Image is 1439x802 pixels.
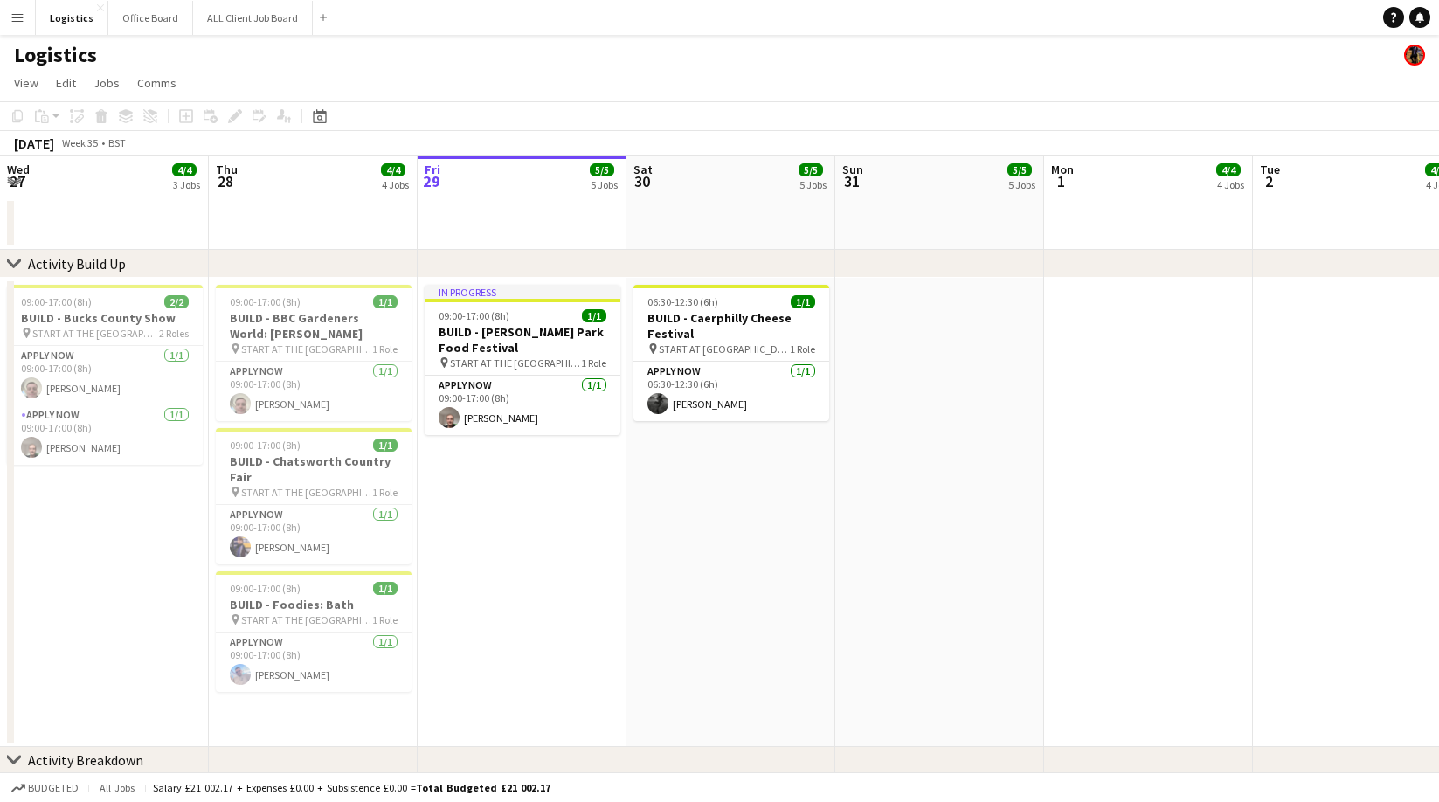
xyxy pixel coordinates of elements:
[4,171,30,191] span: 27
[633,162,653,177] span: Sat
[373,295,398,308] span: 1/1
[14,75,38,91] span: View
[216,453,412,485] h3: BUILD - Chatsworth Country Fair
[28,255,126,273] div: Activity Build Up
[230,439,301,452] span: 09:00-17:00 (8h)
[216,362,412,421] app-card-role: APPLY NOW1/109:00-17:00 (8h)[PERSON_NAME]
[216,597,412,612] h3: BUILD - Foodies: Bath
[1404,45,1425,66] app-user-avatar: Desiree Ramsey
[216,633,412,692] app-card-role: APPLY NOW1/109:00-17:00 (8h)[PERSON_NAME]
[36,1,108,35] button: Logistics
[372,342,398,356] span: 1 Role
[633,362,829,421] app-card-role: APPLY NOW1/106:30-12:30 (6h)[PERSON_NAME]
[108,136,126,149] div: BST
[96,781,138,794] span: All jobs
[173,178,200,191] div: 3 Jobs
[137,75,176,91] span: Comms
[216,428,412,564] app-job-card: 09:00-17:00 (8h)1/1BUILD - Chatsworth Country Fair START AT THE [GEOGRAPHIC_DATA]1 RoleAPPLY NOW1...
[49,72,83,94] a: Edit
[842,162,863,177] span: Sun
[230,295,301,308] span: 09:00-17:00 (8h)
[21,295,92,308] span: 09:00-17:00 (8h)
[153,781,550,794] div: Salary £21 002.17 + Expenses £0.00 + Subsistence £0.00 =
[659,342,790,356] span: START AT [GEOGRAPHIC_DATA]
[1257,171,1280,191] span: 2
[840,171,863,191] span: 31
[416,781,550,794] span: Total Budgeted £21 002.17
[58,136,101,149] span: Week 35
[373,582,398,595] span: 1/1
[32,327,159,340] span: START AT THE [GEOGRAPHIC_DATA]
[631,171,653,191] span: 30
[216,505,412,564] app-card-role: APPLY NOW1/109:00-17:00 (8h)[PERSON_NAME]
[216,310,412,342] h3: BUILD - BBC Gardeners World: [PERSON_NAME]
[164,295,189,308] span: 2/2
[172,163,197,176] span: 4/4
[86,72,127,94] a: Jobs
[372,486,398,499] span: 1 Role
[1048,171,1074,191] span: 1
[108,1,193,35] button: Office Board
[633,285,829,421] app-job-card: 06:30-12:30 (6h)1/1BUILD - Caerphilly Cheese Festival START AT [GEOGRAPHIC_DATA]1 RoleAPPLY NOW1/...
[425,285,620,299] div: In progress
[1216,163,1241,176] span: 4/4
[7,405,203,465] app-card-role: APPLY NOW1/109:00-17:00 (8h)[PERSON_NAME]
[790,342,815,356] span: 1 Role
[590,163,614,176] span: 5/5
[647,295,718,308] span: 06:30-12:30 (6h)
[422,171,440,191] span: 29
[193,1,313,35] button: ALL Client Job Board
[7,162,30,177] span: Wed
[799,163,823,176] span: 5/5
[1007,163,1032,176] span: 5/5
[1217,178,1244,191] div: 4 Jobs
[14,42,97,68] h1: Logistics
[425,324,620,356] h3: BUILD - [PERSON_NAME] Park Food Festival
[241,342,372,356] span: START AT THE [GEOGRAPHIC_DATA]
[241,486,372,499] span: START AT THE [GEOGRAPHIC_DATA]
[7,310,203,326] h3: BUILD - Bucks County Show
[581,356,606,370] span: 1 Role
[439,309,509,322] span: 09:00-17:00 (8h)
[1260,162,1280,177] span: Tue
[799,178,827,191] div: 5 Jobs
[216,285,412,421] app-job-card: 09:00-17:00 (8h)1/1BUILD - BBC Gardeners World: [PERSON_NAME] START AT THE [GEOGRAPHIC_DATA]1 Rol...
[241,613,372,626] span: START AT THE [GEOGRAPHIC_DATA]
[213,171,238,191] span: 28
[93,75,120,91] span: Jobs
[382,178,409,191] div: 4 Jobs
[7,346,203,405] app-card-role: APPLY NOW1/109:00-17:00 (8h)[PERSON_NAME]
[9,778,81,798] button: Budgeted
[381,163,405,176] span: 4/4
[230,582,301,595] span: 09:00-17:00 (8h)
[633,310,829,342] h3: BUILD - Caerphilly Cheese Festival
[372,613,398,626] span: 1 Role
[425,162,440,177] span: Fri
[425,376,620,435] app-card-role: APPLY NOW1/109:00-17:00 (8h)[PERSON_NAME]
[591,178,618,191] div: 5 Jobs
[7,72,45,94] a: View
[14,135,54,152] div: [DATE]
[216,571,412,692] app-job-card: 09:00-17:00 (8h)1/1BUILD - Foodies: Bath START AT THE [GEOGRAPHIC_DATA]1 RoleAPPLY NOW1/109:00-17...
[7,285,203,465] app-job-card: 09:00-17:00 (8h)2/2BUILD - Bucks County Show START AT THE [GEOGRAPHIC_DATA]2 RolesAPPLY NOW1/109:...
[791,295,815,308] span: 1/1
[1051,162,1074,177] span: Mon
[582,309,606,322] span: 1/1
[1008,178,1035,191] div: 5 Jobs
[28,782,79,794] span: Budgeted
[28,751,143,769] div: Activity Breakdown
[159,327,189,340] span: 2 Roles
[425,285,620,435] app-job-card: In progress09:00-17:00 (8h)1/1BUILD - [PERSON_NAME] Park Food Festival START AT THE [GEOGRAPHIC_D...
[56,75,76,91] span: Edit
[130,72,183,94] a: Comms
[450,356,581,370] span: START AT THE [GEOGRAPHIC_DATA]
[373,439,398,452] span: 1/1
[216,162,238,177] span: Thu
